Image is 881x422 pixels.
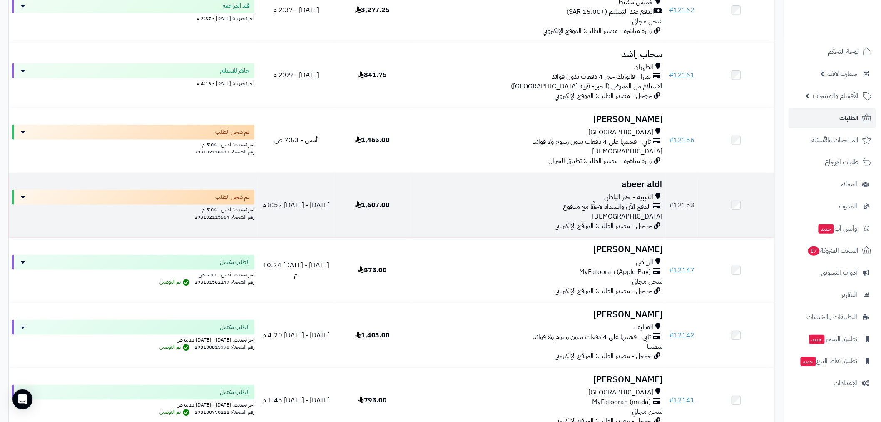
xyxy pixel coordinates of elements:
span: 795.00 [358,395,387,405]
span: MyFatoorah (mada) [592,397,651,407]
span: تم التوصيل [159,343,192,351]
span: 1,403.00 [355,330,390,340]
span: الظهران [634,63,653,72]
span: الاستلام من المعرض (الخبر - قرية [GEOGRAPHIC_DATA]) [511,81,662,91]
span: # [669,70,674,80]
a: تطبيق المتجرجديد [789,329,876,349]
span: تمارا - فاتورتك حتى 4 دفعات بدون فوائد [552,72,651,82]
a: لوحة التحكم [789,42,876,62]
span: جديد [801,357,816,366]
div: Open Intercom Messenger [12,389,32,409]
span: رقم الشحنة: 293100790222 [194,408,254,416]
span: طلبات الإرجاع [825,156,859,168]
h3: abeer aldf [414,180,662,189]
span: جوجل - مصدر الطلب: الموقع الإلكتروني [555,221,652,231]
span: # [669,330,674,340]
span: الذيبيه - حفر الباطن [604,193,653,202]
div: اخر تحديث: [DATE] - [DATE] 6:13 ص [12,335,254,344]
span: [DATE] - [DATE] 10:24 م [263,260,329,280]
span: رقم الشحنة: 293102115664 [194,213,254,221]
a: #12156 [669,135,694,145]
span: شحن مجاني [632,276,662,286]
a: المدونة [789,196,876,216]
span: أمس - 7:53 ص [274,135,318,145]
span: [DEMOGRAPHIC_DATA] [592,211,662,221]
span: جوجل - مصدر الطلب: الموقع الإلكتروني [555,286,652,296]
a: الإعدادات [789,373,876,393]
a: السلات المتروكة17 [789,241,876,261]
span: رقم الشحنة: 293100815978 [194,343,254,351]
span: 3,277.25 [355,5,390,15]
span: تابي - قسّمها على 4 دفعات بدون رسوم ولا فوائد [533,137,651,147]
h3: سحاب راشد [414,50,662,59]
span: 17 [808,246,820,256]
span: [DATE] - [DATE] 8:52 م [262,200,330,210]
h3: [PERSON_NAME] [414,310,662,319]
span: # [669,135,674,145]
a: #12161 [669,70,694,80]
span: جاهز للاستلام [220,67,249,75]
span: [DATE] - [DATE] 1:45 م [262,395,330,405]
span: جديد [819,224,834,234]
span: # [669,395,674,405]
span: [DATE] - 2:37 م [273,5,319,15]
span: رقم الشحنة: 293101562147 [194,278,254,286]
span: التقارير [842,289,858,301]
span: المراجعات والأسئلة [812,134,859,146]
span: الدفع الآن والسداد لاحقًا مع مدفوع [563,202,651,212]
span: 1,607.00 [355,200,390,210]
div: اخر تحديث: [DATE] - 2:37 م [12,13,254,22]
a: #12142 [669,330,694,340]
span: سمارت لايف [828,68,858,80]
span: الطلب مكتمل [220,388,249,397]
span: # [669,5,674,15]
span: [DATE] - 2:09 م [273,70,319,80]
a: #12141 [669,395,694,405]
img: logo-2.png [824,23,873,41]
span: القطيف [634,323,653,332]
span: تطبيق المتجر [809,333,858,345]
a: العملاء [789,174,876,194]
span: زيارة مباشرة - مصدر الطلب: الموقع الإلكتروني [543,26,652,36]
span: # [669,265,674,275]
a: أدوات التسويق [789,263,876,283]
span: تطبيق نقاط البيع [800,355,858,367]
a: الطلبات [789,108,876,128]
span: تم شحن الطلب [215,193,249,201]
span: 575.00 [358,265,387,275]
a: وآتس آبجديد [789,219,876,239]
span: العملاء [841,178,858,190]
span: الطلب مكتمل [220,258,249,266]
span: السلات المتروكة [807,245,859,256]
div: اخر تحديث: أمس - 6:13 ص [12,270,254,279]
span: الأقسام والمنتجات [813,90,859,102]
span: شحن مجاني [632,407,662,417]
div: اخر تحديث: أمس - 5:06 م [12,140,254,148]
span: رقم الشحنة: 293102118873 [194,148,254,156]
span: المدونة [839,201,858,212]
span: الطلب مكتمل [220,323,249,332]
span: [DEMOGRAPHIC_DATA] [592,146,662,156]
span: 1,465.00 [355,135,390,145]
h3: [PERSON_NAME] [414,245,662,254]
a: تطبيق نقاط البيعجديد [789,351,876,371]
a: التقارير [789,285,876,305]
a: #12153 [669,200,694,210]
div: اخر تحديث: [DATE] - [DATE] 6:13 ص [12,400,254,409]
span: الرياض [636,258,653,267]
a: طلبات الإرجاع [789,152,876,172]
span: الدفع عند التسليم (+15.00 SAR) [567,7,654,17]
span: الطلبات [840,112,859,124]
span: أدوات التسويق [821,267,858,279]
span: تابي - قسّمها على 4 دفعات بدون رسوم ولا فوائد [533,332,651,342]
a: #12147 [669,265,694,275]
span: MyFatoorah (Apple Pay) [579,267,651,277]
span: قيد المراجعه [223,2,249,10]
span: جوجل - مصدر الطلب: الموقع الإلكتروني [555,351,652,361]
span: سمسا [647,342,662,352]
h3: [PERSON_NAME] [414,375,662,384]
span: 841.75 [358,70,387,80]
span: [GEOGRAPHIC_DATA] [588,128,653,137]
span: [GEOGRAPHIC_DATA] [588,388,653,397]
span: جديد [809,335,825,344]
